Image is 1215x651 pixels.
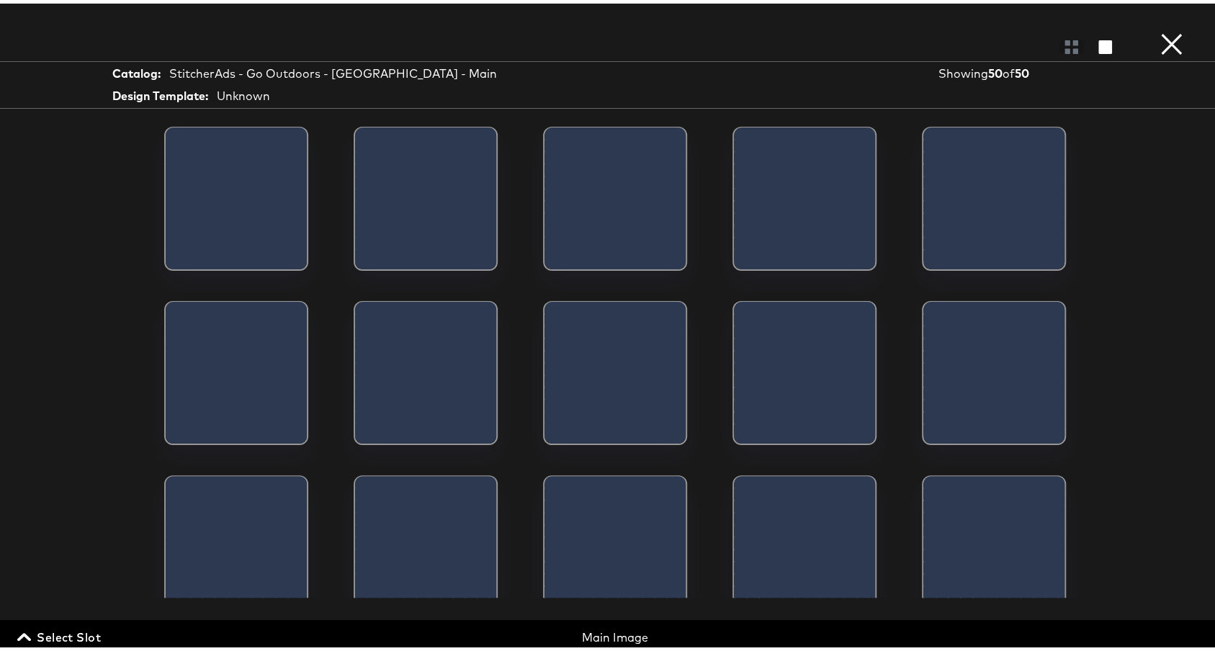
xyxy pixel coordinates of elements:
[112,62,161,78] strong: Catalog:
[938,62,1093,78] div: Showing of
[418,626,812,642] div: Main Image
[112,84,208,101] strong: Design Template:
[14,624,107,644] button: Select Slot
[217,84,270,101] div: Unknown
[988,63,1003,77] strong: 50
[169,62,497,78] div: StitcherAds - Go Outdoors - [GEOGRAPHIC_DATA] - Main
[1015,63,1029,77] strong: 50
[20,624,101,644] span: Select Slot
